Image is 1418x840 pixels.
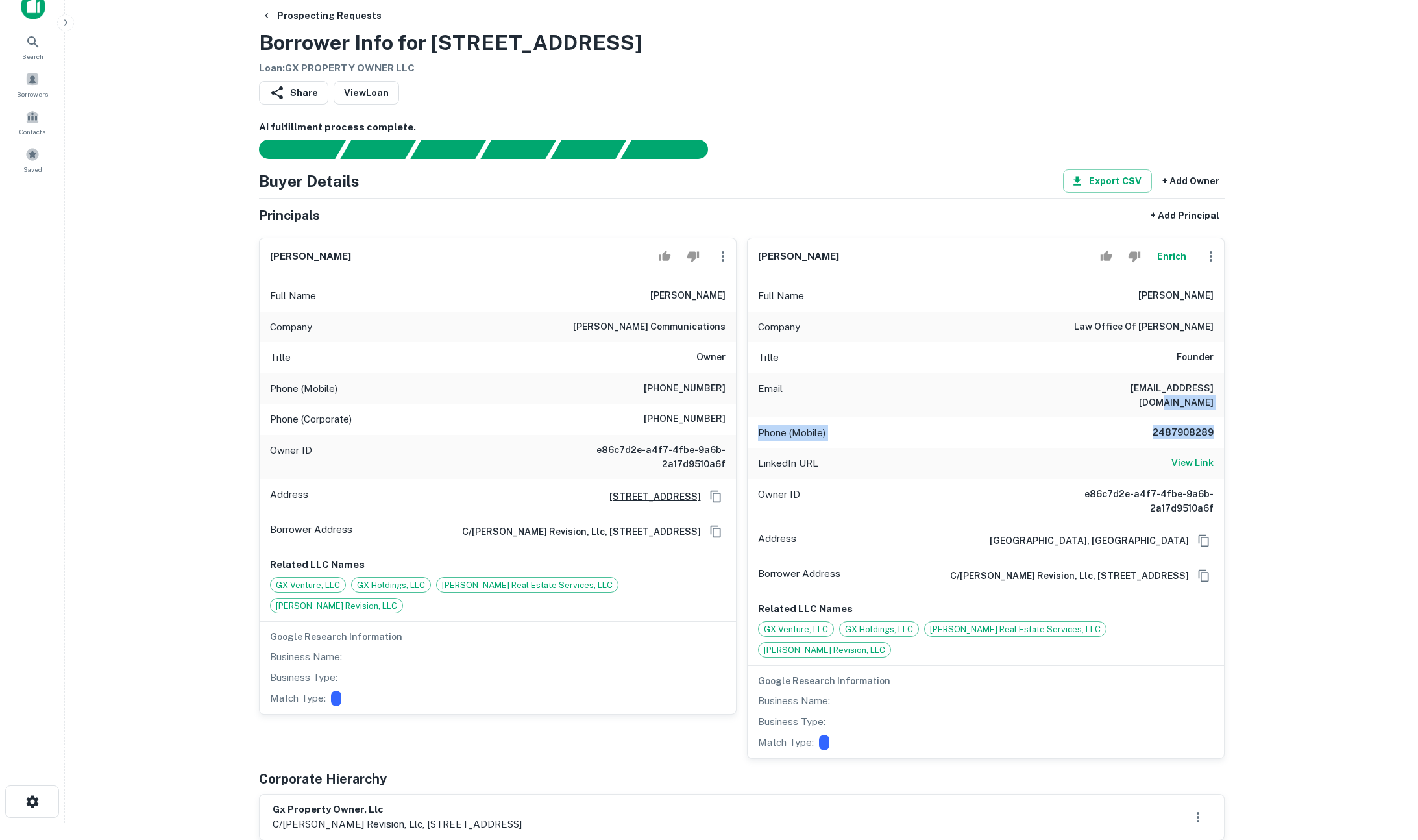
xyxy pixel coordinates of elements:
[259,81,328,105] button: Share
[270,522,352,541] p: Borrower Address
[1353,736,1418,798] iframe: Chat Widget
[243,140,341,159] div: Sending borrower request to AI...
[271,579,345,592] span: GX Venture, LLC
[259,27,642,58] h3: Borrower Info for [STREET_ADDRESS]
[654,243,676,269] button: Accept
[270,412,352,427] p: Phone (Corporate)
[410,140,486,159] div: Documents found, AI parsing details...
[1058,381,1214,410] h6: [EMAIL_ADDRESS][DOMAIN_NAME]
[259,169,360,193] h4: Buyer Details
[259,61,642,76] h6: Loan : GX PROPERTY OWNER LLC
[1157,169,1225,193] button: + Add Owner
[270,630,726,644] h6: Google Research Information
[270,557,726,573] p: Related LLC Names
[1194,531,1214,550] button: Copy Address
[271,600,402,613] span: [PERSON_NAME] Revision, LLC
[4,142,61,177] a: Saved
[480,140,556,159] div: Principals found, AI now looking for contact information...
[681,243,704,269] button: Reject
[979,534,1189,548] h6: [GEOGRAPHIC_DATA], [GEOGRAPHIC_DATA]
[758,487,800,515] p: Owner ID
[270,649,342,665] p: Business Name:
[758,288,804,304] p: Full Name
[1194,566,1214,586] button: Copy Address
[1063,169,1152,193] button: Export CSV
[758,566,840,586] p: Borrower Address
[19,127,45,137] span: Contacts
[650,288,726,304] h6: [PERSON_NAME]
[1145,204,1225,227] button: + Add Principal
[270,487,308,506] p: Address
[256,4,387,27] button: Prospecting Requests
[270,350,291,365] p: Title
[340,140,416,159] div: Your request is received and processing...
[758,456,818,471] p: LinkedIn URL
[437,579,618,592] span: [PERSON_NAME] Real Estate Services, LLC
[1074,319,1214,335] h6: law office of [PERSON_NAME]
[758,531,796,550] p: Address
[599,489,701,504] a: [STREET_ADDRESS]
[706,487,726,506] button: Copy Address
[758,249,839,264] h6: [PERSON_NAME]
[758,381,783,410] p: Email
[334,81,399,105] a: ViewLoan
[758,674,1214,688] h6: Google Research Information
[270,249,351,264] h6: [PERSON_NAME]
[1136,425,1214,441] h6: 2487908289
[4,29,61,64] a: Search
[270,670,337,686] p: Business Type:
[759,623,833,636] span: GX Venture, LLC
[621,140,724,159] div: AI fulfillment process complete.
[23,164,42,175] span: Saved
[259,769,387,789] h5: Corporate Hierarchy
[273,817,522,832] p: c/[PERSON_NAME] revision, llc, [STREET_ADDRESS]
[940,569,1189,583] a: c/[PERSON_NAME] revision, llc, [STREET_ADDRESS]
[1151,243,1193,269] button: Enrich
[758,350,779,365] p: Title
[644,381,726,397] h6: [PHONE_NUMBER]
[270,443,312,471] p: Owner ID
[758,601,1214,617] p: Related LLC Names
[696,350,726,365] h6: Owner
[840,623,918,636] span: GX Holdings, LLC
[273,802,522,817] h6: gx property owner, llc
[570,443,726,471] h6: e86c7d2e-a4f7-4fbe-9a6b-2a17d9510a6f
[17,89,48,99] span: Borrowers
[4,105,61,140] a: Contacts
[259,206,320,225] h5: Principals
[758,714,825,730] p: Business Type:
[758,319,800,335] p: Company
[4,67,61,102] a: Borrowers
[758,425,825,441] p: Phone (Mobile)
[644,412,726,427] h6: [PHONE_NUMBER]
[925,623,1106,636] span: [PERSON_NAME] Real Estate Services, LLC
[1177,350,1214,365] h6: Founder
[1171,456,1214,471] a: View Link
[270,691,326,706] p: Match Type:
[270,288,316,304] p: Full Name
[1123,243,1145,269] button: Reject
[758,735,814,750] p: Match Type:
[352,579,430,592] span: GX Holdings, LLC
[22,51,43,62] span: Search
[1095,243,1118,269] button: Accept
[759,644,890,657] span: [PERSON_NAME] Revision, LLC
[573,319,726,335] h6: [PERSON_NAME] communications
[550,140,626,159] div: Principals found, still searching for contact information. This may take time...
[270,381,337,397] p: Phone (Mobile)
[758,693,830,709] p: Business Name:
[706,522,726,541] button: Copy Address
[1171,456,1214,470] h6: View Link
[452,525,701,539] a: c/[PERSON_NAME] revision, llc, [STREET_ADDRESS]
[270,319,312,335] p: Company
[259,120,1225,135] h6: AI fulfillment process complete.
[1138,288,1214,304] h6: [PERSON_NAME]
